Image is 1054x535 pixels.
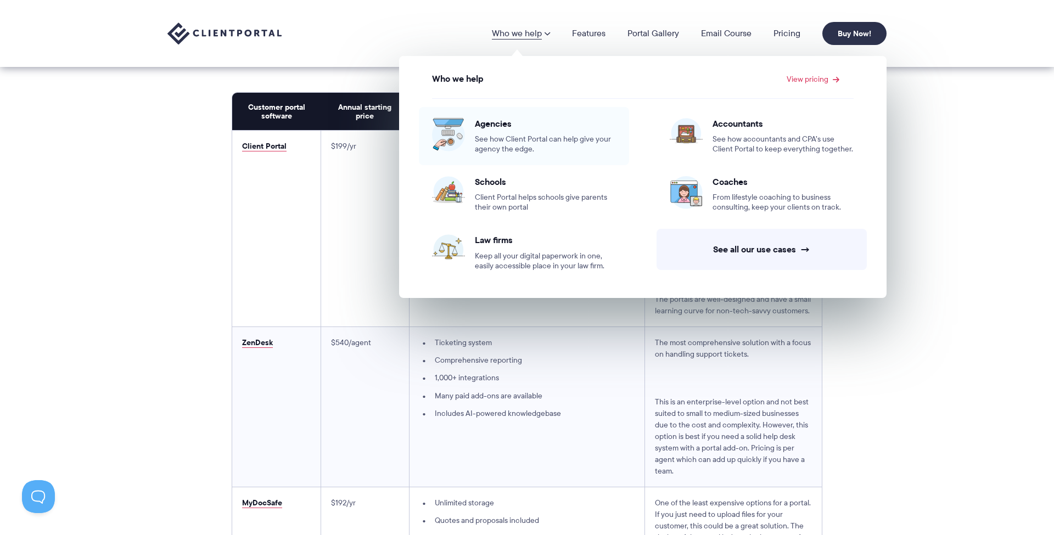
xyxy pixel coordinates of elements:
th: Annual starting price [321,93,409,131]
a: Who we help [492,29,550,38]
a: View pricing [787,75,839,83]
span: Law firms [475,234,616,245]
li: Quotes and proposals included [419,515,635,526]
th: Customer portal software [232,93,321,131]
li: Includes AI-powered knowledgebase [419,408,635,419]
span: Schools [475,176,616,187]
span: Coaches [713,176,854,187]
p: The portals are well-designed and have a small learning curve for non-tech-savvy customers. [655,294,812,317]
li: Comprehensive reporting [419,354,635,366]
li: Unlimited storage [419,497,635,509]
span: Who we help [432,74,484,84]
ul: View pricing [405,88,881,282]
td: $540/agent [321,327,409,487]
a: Pricing [773,29,800,38]
span: See how accountants and CPA’s use Client Portal to keep everything together. [713,134,854,154]
iframe: Toggle Customer Support [22,480,55,513]
span: Agencies [475,118,616,129]
a: See all our use cases [657,229,867,270]
p: This is an enterprise-level option and not best suited to small to medium-sized businesses due to... [655,396,812,477]
a: Features [572,29,606,38]
a: Client Portal [242,140,287,152]
a: Buy Now! [822,22,887,45]
td: $199/yr [321,131,409,327]
a: MyDocSafe [242,497,282,509]
li: Many paid add-ons are available [419,390,635,402]
ul: Who we help [399,56,887,298]
a: Portal Gallery [627,29,679,38]
span: Accountants [713,118,854,129]
span: From lifestyle coaching to business consulting, keep your clients on track. [713,193,854,212]
a: Email Course [701,29,752,38]
a: ZenDesk [242,336,273,348]
span: See how Client Portal can help give your agency the edge. [475,134,616,154]
td: The most comprehensive solution with a focus on handling support tickets. [645,327,822,487]
span: → [800,244,810,255]
li: Ticketing system [419,337,635,348]
span: Client Portal helps schools give parents their own portal [475,193,616,212]
li: 1,000+ integrations [419,372,635,384]
span: Keep all your digital paperwork in one, easily accessible place in your law firm. [475,251,616,271]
